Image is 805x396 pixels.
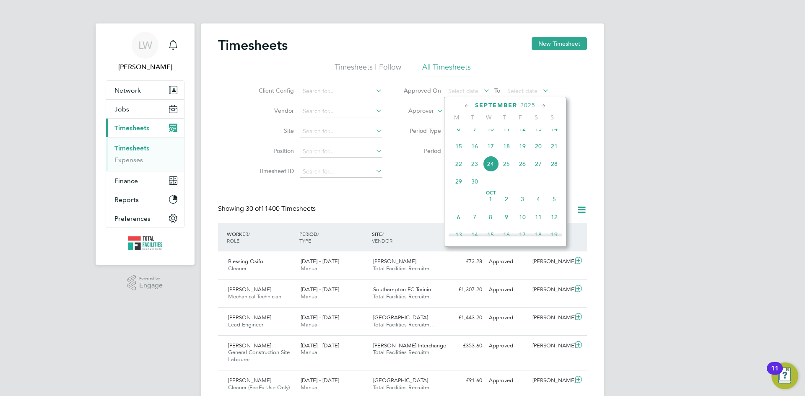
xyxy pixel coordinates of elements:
[483,138,499,154] span: 17
[128,236,162,250] img: tfrecruitment-logo-retina.png
[301,349,319,356] span: Manual
[373,293,435,300] span: Total Facilities Recruitm…
[529,311,573,325] div: [PERSON_NAME]
[373,342,446,349] span: [PERSON_NAME] Interchange
[114,124,149,132] span: Timesheets
[114,86,141,94] span: Network
[467,138,483,154] span: 16
[227,237,239,244] span: ROLE
[451,209,467,225] span: 6
[228,349,290,363] span: General Construction Site Labourer
[228,314,271,321] span: [PERSON_NAME]
[138,40,152,51] span: LW
[546,191,562,207] span: 5
[529,339,573,353] div: [PERSON_NAME]
[301,286,339,293] span: [DATE] - [DATE]
[301,321,319,328] span: Manual
[544,114,560,121] span: S
[546,156,562,172] span: 28
[256,147,294,155] label: Position
[499,227,514,243] span: 16
[771,368,779,379] div: 11
[96,23,195,265] nav: Main navigation
[442,255,486,269] div: £73.28
[373,321,435,328] span: Total Facilities Recruitm…
[492,85,503,96] span: To
[530,227,546,243] span: 18
[507,87,538,95] span: Select date
[514,138,530,154] span: 19
[442,374,486,388] div: £91.60
[451,138,467,154] span: 15
[301,384,319,391] span: Manual
[228,384,290,391] span: Cleaner (FedEx Use Only)
[451,156,467,172] span: 22
[499,191,514,207] span: 2
[486,255,529,269] div: Approved
[451,121,467,137] span: 8
[228,321,263,328] span: Lead Engineer
[106,100,184,118] button: Jobs
[467,209,483,225] span: 7
[228,265,247,272] span: Cleaner
[475,102,517,109] span: September
[546,121,562,137] span: 14
[546,138,562,154] span: 21
[480,114,496,121] span: W
[248,230,250,237] span: /
[297,226,370,248] div: PERIOD
[465,114,480,121] span: T
[396,107,434,115] label: Approver
[106,32,184,72] a: LW[PERSON_NAME]
[403,147,441,155] label: Period
[301,342,339,349] span: [DATE] - [DATE]
[499,209,514,225] span: 9
[373,377,428,384] span: [GEOGRAPHIC_DATA]
[448,87,478,95] span: Select date
[300,146,382,158] input: Search for...
[373,258,416,265] span: [PERSON_NAME]
[301,265,319,272] span: Manual
[114,196,139,204] span: Reports
[422,62,471,77] li: All Timesheets
[451,173,467,189] span: 29
[301,258,339,265] span: [DATE] - [DATE]
[483,191,499,195] span: Oct
[520,102,535,109] span: 2025
[483,191,499,207] span: 1
[228,286,271,293] span: [PERSON_NAME]
[106,62,184,72] span: Louise Walsh
[301,314,339,321] span: [DATE] - [DATE]
[256,167,294,175] label: Timesheet ID
[300,106,382,117] input: Search for...
[499,121,514,137] span: 11
[228,342,271,349] span: [PERSON_NAME]
[246,204,261,213] span: 30 of
[246,204,316,213] span: 11400 Timesheets
[512,114,528,121] span: F
[373,384,435,391] span: Total Facilities Recruitm…
[530,191,546,207] span: 4
[218,37,288,54] h2: Timesheets
[106,137,184,171] div: Timesheets
[486,339,529,353] div: Approved
[546,209,562,225] span: 12
[370,226,442,248] div: SITE
[546,227,562,243] span: 19
[486,374,529,388] div: Approved
[106,236,184,250] a: Go to home page
[529,283,573,297] div: [PERSON_NAME]
[127,275,163,291] a: Powered byEngage
[139,282,163,289] span: Engage
[514,209,530,225] span: 10
[499,138,514,154] span: 18
[467,227,483,243] span: 14
[106,190,184,209] button: Reports
[228,377,271,384] span: [PERSON_NAME]
[106,209,184,228] button: Preferences
[499,156,514,172] span: 25
[256,107,294,114] label: Vendor
[114,215,151,223] span: Preferences
[467,121,483,137] span: 9
[373,349,435,356] span: Total Facilities Recruitm…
